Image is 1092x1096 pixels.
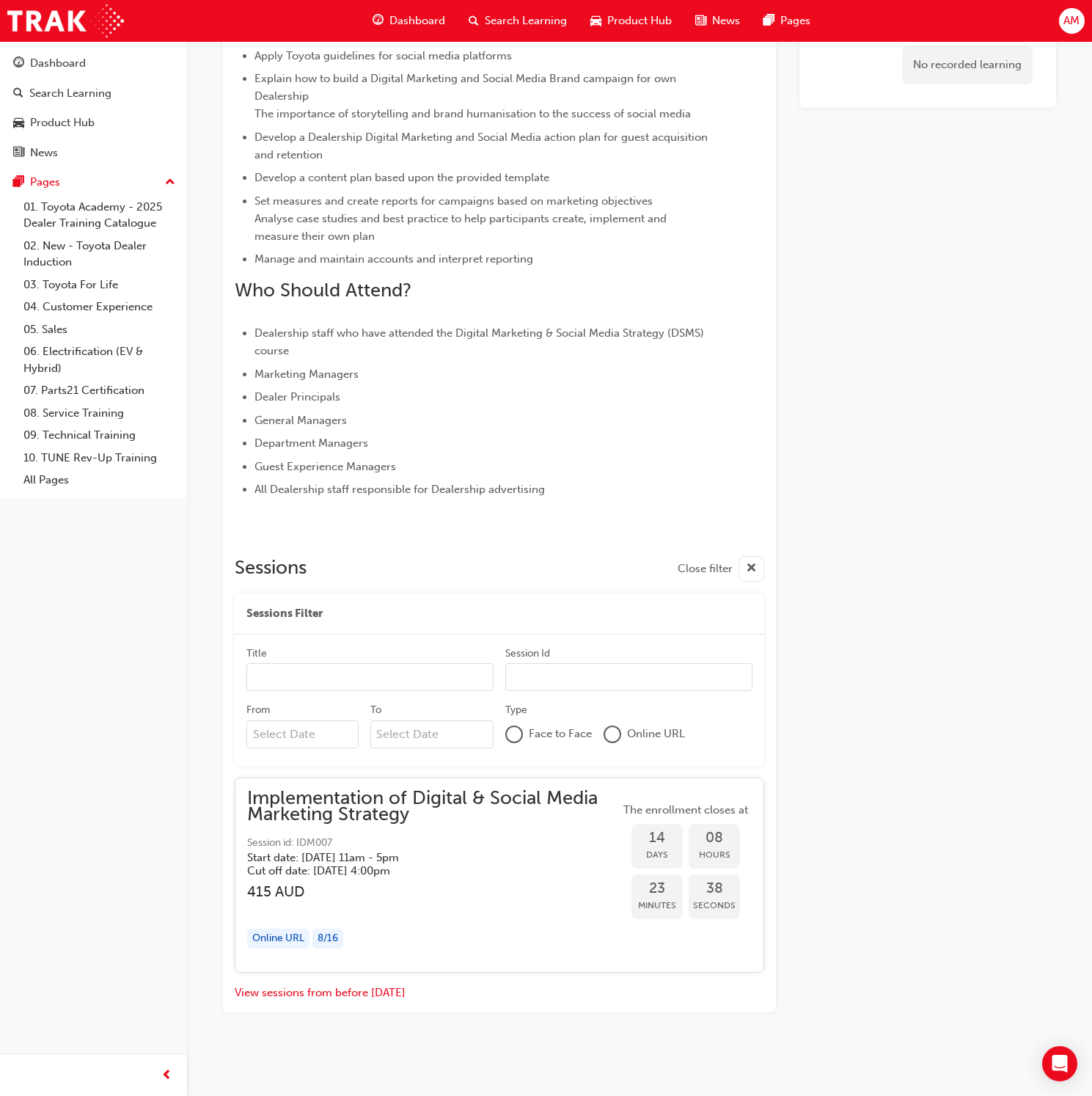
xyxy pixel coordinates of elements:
[29,85,111,102] div: Search Learning
[30,145,58,161] div: News
[18,274,181,296] a: 03. Toyota For Life
[13,147,24,160] span: news-icon
[254,72,691,120] span: Explain how to build a Digital Marketing and Social Media Brand campaign for own Dealership The i...
[1059,8,1085,34] button: AM
[246,646,267,661] div: Title
[165,173,175,192] span: up-icon
[247,883,620,900] h3: 415 AUD
[56,87,131,96] div: Domain Overview
[631,897,683,914] span: Minutes
[746,560,757,578] span: cross-icon
[40,85,51,97] img: tab_domain_overview_orange.svg
[1063,12,1080,29] span: AM
[18,402,181,425] a: 08. Service Training
[18,340,181,379] a: 06. Electrification (EV & Hybrid)
[235,279,411,302] span: Who Should Attend?
[689,897,740,914] span: Seconds
[18,424,181,447] a: 09. Technical Training
[6,47,181,169] button: DashboardSearch LearningProduct HubNews
[254,171,549,184] span: Develop a content plan based upon the provided template
[247,864,596,877] h5: Cut off date: [DATE] 4:00pm
[41,23,72,35] div: v 4.0.25
[631,830,683,847] span: 14
[902,45,1033,84] div: No recorded learning
[254,326,707,357] span: Dealership staff who have attended the Digital Marketing & Social Media Strategy (DSMS) course
[18,469,181,492] a: All Pages
[763,12,774,30] span: pages-icon
[469,12,479,30] span: search-icon
[18,318,181,341] a: 05. Sales
[254,49,512,62] span: Apply Toyota guidelines for social media platforms
[254,436,368,450] span: Department Managers
[6,50,181,77] a: Dashboard
[254,194,670,243] span: Set measures and create reports for campaigns based on marketing objectives Analyse case studies ...
[505,663,752,691] input: Session Id
[254,414,347,427] span: General Managers
[6,139,181,167] a: News
[38,38,161,50] div: Domain: [DOMAIN_NAME]
[627,726,685,742] span: Online URL
[30,114,95,131] div: Product Hub
[246,605,323,622] span: Sessions Filter
[13,87,23,101] span: search-icon
[505,646,550,661] div: Session Id
[6,169,181,196] button: Pages
[246,663,494,691] input: Title
[247,790,752,960] button: Implementation of Digital & Social Media Marketing StrategySession id: IDM007Start date: [DATE] 1...
[457,6,579,36] a: search-iconSearch Learning
[6,109,181,136] a: Product Hub
[18,196,181,235] a: 01. Toyota Academy - 2025 Dealer Training Catalogue
[631,847,683,863] span: Days
[162,87,247,96] div: Keywords by Traffic
[18,296,181,318] a: 04. Customer Experience
[678,556,764,582] button: Close filter
[247,851,596,864] h5: Start date: [DATE] 11am - 5pm
[246,703,270,717] div: From
[579,6,684,36] a: car-iconProduct Hub
[13,117,24,130] span: car-icon
[1042,1046,1077,1081] div: Open Intercom Messenger
[146,85,158,97] img: tab_keywords_by_traffic_grey.svg
[161,1067,172,1085] span: prev-icon
[370,703,381,717] div: To
[23,38,35,50] img: website_grey.svg
[254,390,340,403] span: Dealer Principals
[23,23,35,35] img: logo_orange.svg
[18,447,181,470] a: 10. TUNE Rev-Up Training
[752,6,822,36] a: pages-iconPages
[607,12,672,29] span: Product Hub
[13,57,24,70] span: guage-icon
[631,880,683,897] span: 23
[246,720,359,748] input: From
[254,483,545,496] span: All Dealership staff responsible for Dealership advertising
[505,703,527,717] div: Type
[254,131,711,161] span: Develop a Dealership Digital Marketing and Social Media action plan for guest acquisition and ret...
[312,929,343,949] div: 8 / 16
[254,252,533,266] span: Manage and maintain accounts and interpret reporting
[712,12,740,29] span: News
[689,847,740,863] span: Hours
[30,55,86,72] div: Dashboard
[254,368,359,381] span: Marketing Managers
[247,929,309,949] div: Online URL
[361,6,457,36] a: guage-iconDashboard
[695,12,706,30] span: news-icon
[13,176,24,189] span: pages-icon
[678,560,733,577] span: Close filter
[620,802,752,819] span: The enrollment closes at
[689,880,740,897] span: 38
[6,80,181,107] a: Search Learning
[7,4,124,37] img: Trak
[254,460,396,473] span: Guest Experience Managers
[18,235,181,274] a: 02. New - Toyota Dealer Induction
[373,12,384,30] span: guage-icon
[370,720,494,748] input: To
[389,12,445,29] span: Dashboard
[247,790,620,823] span: Implementation of Digital & Social Media Marketing Strategy
[247,835,620,852] span: Session id: IDM007
[485,12,567,29] span: Search Learning
[684,6,752,36] a: news-iconNews
[235,556,307,582] h2: Sessions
